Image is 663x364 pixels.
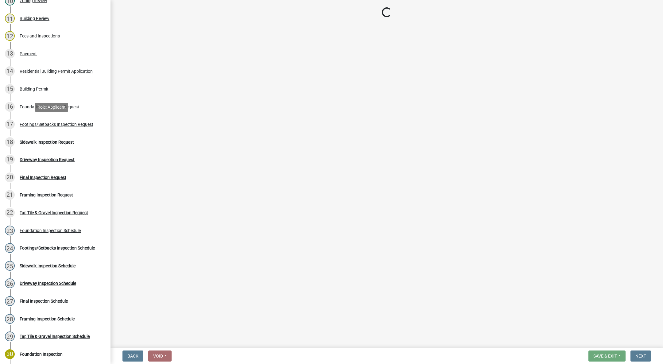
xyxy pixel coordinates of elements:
[5,261,15,271] div: 25
[20,264,76,268] div: Sidewalk Inspection Schedule
[630,350,651,362] button: Next
[20,175,66,180] div: Final Inspection Request
[5,31,15,41] div: 12
[5,296,15,306] div: 27
[153,354,163,358] span: Void
[5,208,15,218] div: 22
[20,52,37,56] div: Payment
[20,281,76,285] div: Driveway Inspection Schedule
[35,103,68,112] div: Role: Applicant
[5,84,15,94] div: 15
[122,350,143,362] button: Back
[20,246,95,250] div: Footings/Setbacks Inspection Schedule
[148,350,172,362] button: Void
[5,66,15,76] div: 14
[5,49,15,59] div: 13
[5,155,15,165] div: 19
[20,352,63,356] div: Foundation Inspection
[5,190,15,200] div: 21
[20,140,74,144] div: Sidewalk Inspection Request
[20,122,93,126] div: Footings/Setbacks Inspection Request
[588,350,626,362] button: Save & Exit
[20,87,48,91] div: Building Permit
[127,354,138,358] span: Back
[5,331,15,341] div: 29
[20,317,75,321] div: Framing Inspection Schedule
[20,105,79,109] div: Foundation Inspection Request
[20,157,75,162] div: Driveway Inspection Request
[20,69,93,73] div: Residential Building Permit Application
[20,34,60,38] div: Fees and Inspections
[20,16,49,21] div: Building Review
[20,211,88,215] div: Tar, Tile & Gravel Inspection Request
[5,172,15,182] div: 20
[5,314,15,324] div: 28
[20,334,90,339] div: Tar, Tile & Gravel Inspection Schedule
[5,226,15,235] div: 23
[5,278,15,288] div: 26
[593,354,617,358] span: Save & Exit
[5,102,15,112] div: 16
[5,14,15,23] div: 11
[5,119,15,129] div: 17
[5,137,15,147] div: 18
[635,354,646,358] span: Next
[20,228,81,233] div: Foundation Inspection Schedule
[5,349,15,359] div: 30
[5,243,15,253] div: 24
[20,299,68,303] div: Final Inspection Schedule
[20,193,73,197] div: Framing Inspection Request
